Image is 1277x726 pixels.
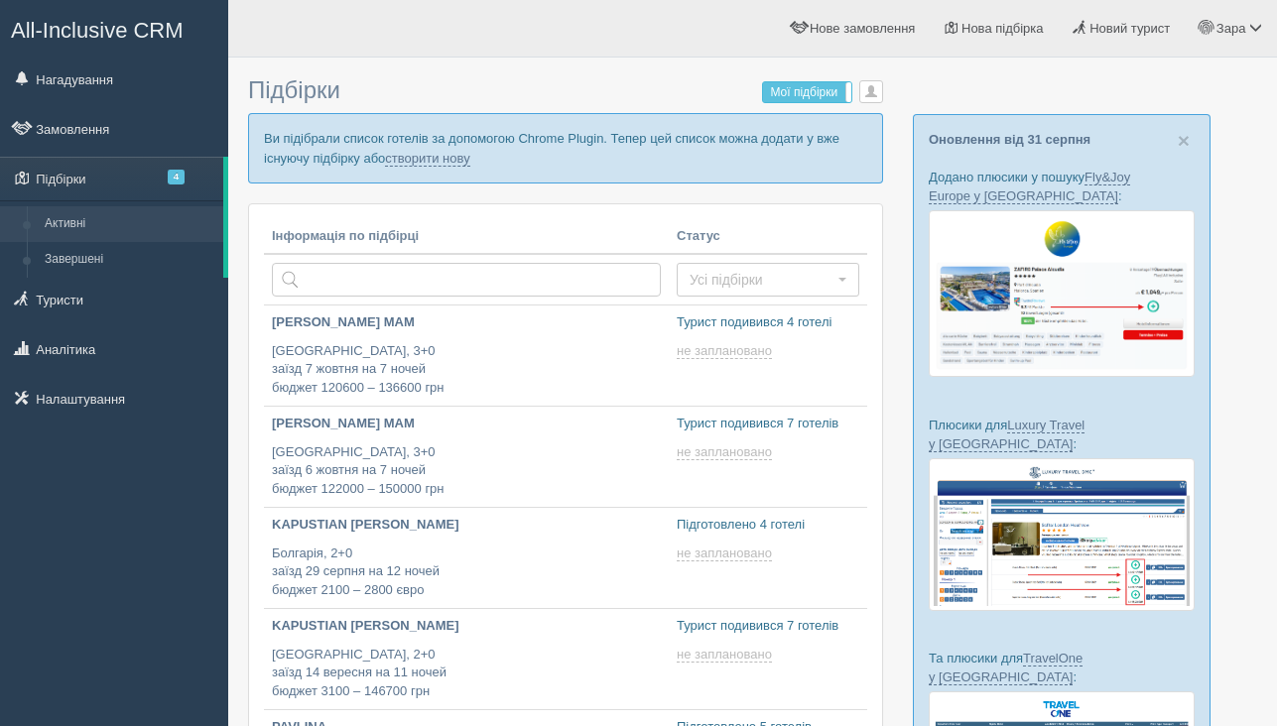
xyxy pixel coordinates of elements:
p: [GEOGRAPHIC_DATA], 2+0 заїзд 14 вересня на 11 ночей бюджет 3100 – 146700 грн [272,646,661,701]
p: [PERSON_NAME] MAM [272,313,661,332]
span: × [1178,129,1190,152]
p: Та плюсики для : [929,649,1195,686]
a: не заплановано [677,444,776,460]
p: [GEOGRAPHIC_DATA], 3+0 заїзд 6 жовтня на 7 ночей бюджет 122000 – 150000 грн [272,443,661,499]
a: Luxury Travel у [GEOGRAPHIC_DATA] [929,418,1085,452]
img: luxury-travel-%D0%BF%D0%BE%D0%B4%D0%B1%D0%BE%D1%80%D0%BA%D0%B0-%D1%81%D1%80%D0%BC-%D0%B4%D0%BB%D1... [929,458,1195,611]
a: не заплановано [677,343,776,359]
p: Ви підібрали список готелів за допомогою Chrome Plugin. Тепер цей список можна додати у вже існую... [248,113,883,182]
a: [PERSON_NAME] MAM [GEOGRAPHIC_DATA], 3+0заїзд 7 жовтня на 7 ночейбюджет 120600 – 136600 грн [264,305,669,406]
p: Болгарія, 2+0 заїзд 29 серпня на 12 ночей бюджет 2100 – 2800 євро [272,544,661,600]
a: [PERSON_NAME] MAM [GEOGRAPHIC_DATA], 3+0заїзд 6 жовтня на 7 ночейбюджет 122000 – 150000 грн [264,407,669,507]
p: [GEOGRAPHIC_DATA], 3+0 заїзд 7 жовтня на 7 ночей бюджет 120600 – 136600 грн [272,342,661,398]
p: [PERSON_NAME] MAM [272,415,661,433]
span: Нова підбірка [961,21,1044,36]
p: Підготовлено 4 готелі [677,516,859,535]
p: KAPUSTIAN [PERSON_NAME] [272,516,661,535]
span: Новий турист [1089,21,1170,36]
button: Усі підбірки [677,263,859,297]
a: Активні [36,206,223,242]
p: Турист подивився 4 готелі [677,313,859,332]
span: Підбірки [248,76,340,103]
p: Плюсики для : [929,416,1195,453]
a: не заплановано [677,647,776,663]
span: All-Inclusive CRM [11,18,184,43]
span: не заплановано [677,343,772,359]
a: KAPUSTIAN [PERSON_NAME] [GEOGRAPHIC_DATA], 2+0заїзд 14 вересня на 11 ночейбюджет 3100 – 146700 грн [264,609,669,709]
span: 4 [168,170,185,184]
a: All-Inclusive CRM [1,1,227,56]
span: Нове замовлення [810,21,915,36]
p: Турист подивився 7 готелів [677,415,859,433]
span: Усі підбірки [690,270,833,290]
p: Турист подивився 7 готелів [677,617,859,636]
input: Пошук за країною або туристом [272,263,661,297]
span: не заплановано [677,545,772,561]
p: KAPUSTIAN [PERSON_NAME] [272,617,661,636]
p: Додано плюсики у пошуку : [929,168,1195,205]
label: Мої підбірки [763,82,851,102]
a: не заплановано [677,545,776,561]
a: Оновлення від 31 серпня [929,132,1090,147]
span: не заплановано [677,444,772,460]
button: Close [1178,130,1190,151]
a: створити нову [385,151,469,167]
a: Завершені [36,242,223,278]
span: не заплановано [677,647,772,663]
img: fly-joy-de-proposal-crm-for-travel-agency.png [929,210,1195,377]
th: Інформація по підбірці [264,219,669,255]
a: KAPUSTIAN [PERSON_NAME] Болгарія, 2+0заїзд 29 серпня на 12 ночейбюджет 2100 – 2800 євро [264,508,669,608]
span: Зара [1216,21,1246,36]
th: Статус [669,219,867,255]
